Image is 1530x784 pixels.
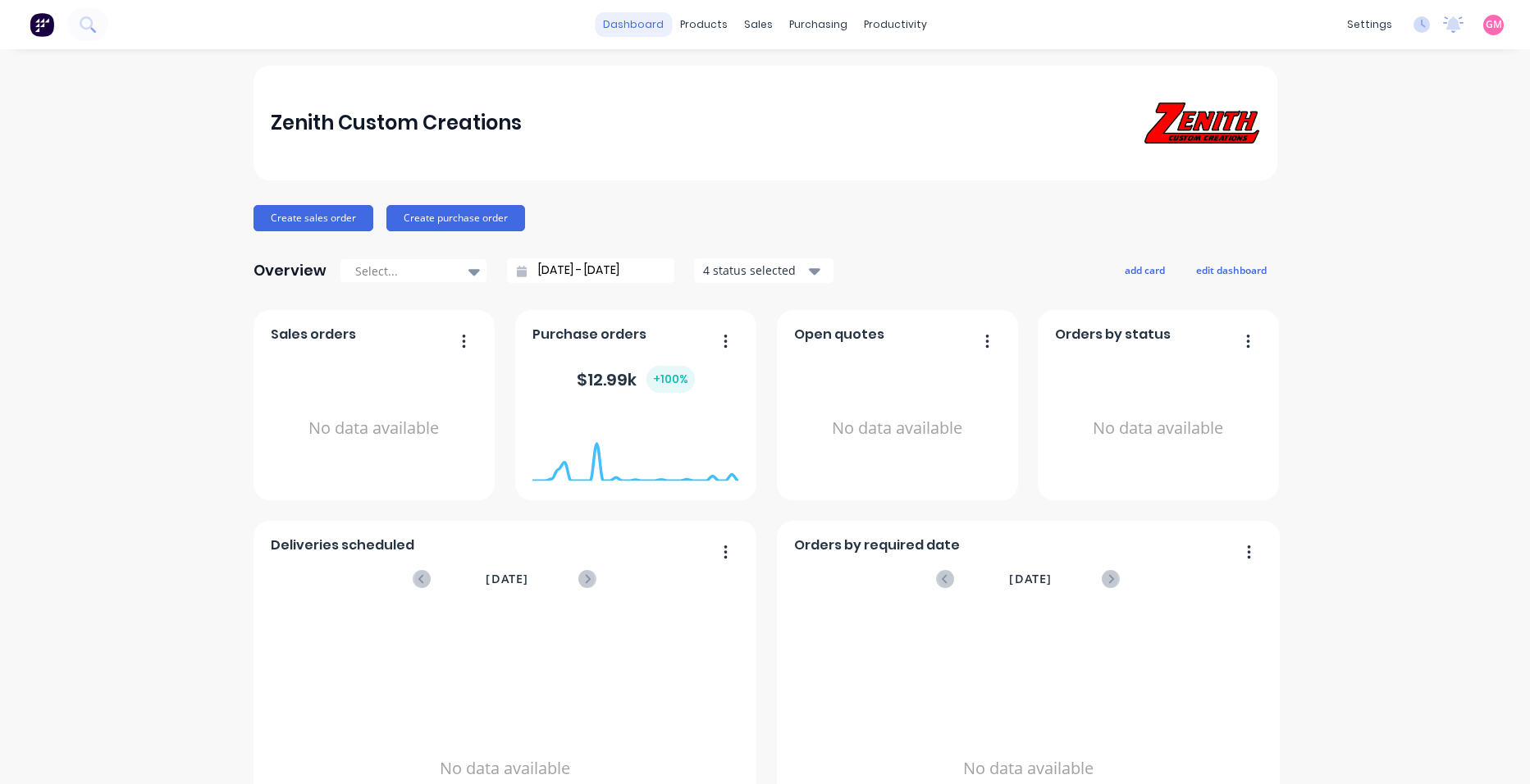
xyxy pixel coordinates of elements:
div: $ 12.99k [577,366,695,393]
div: No data available [1055,351,1261,506]
span: Deliveries scheduled [271,536,414,555]
div: purchasing [781,12,856,37]
div: settings [1339,12,1400,37]
div: No data available [271,351,477,506]
div: 4 status selected [703,262,806,279]
div: Zenith Custom Creations [271,107,522,139]
div: products [672,12,736,37]
button: add card [1114,259,1176,280]
div: sales [736,12,781,37]
div: Overview [253,254,327,287]
span: [DATE] [1009,570,1052,588]
button: 4 status selected [694,258,834,283]
span: Sales orders [271,325,356,344]
button: Create purchase order [386,205,525,231]
button: Create sales order [253,205,373,231]
div: No data available [794,351,1000,506]
span: Purchase orders [532,325,646,344]
img: Factory [30,12,54,37]
img: Zenith Custom Creations [1144,103,1259,143]
button: edit dashboard [1185,259,1277,280]
div: + 100 % [646,366,695,393]
span: GM [1486,17,1502,32]
span: Open quotes [794,325,884,344]
span: Orders by required date [794,536,960,555]
a: dashboard [595,12,672,37]
span: [DATE] [486,570,528,588]
div: productivity [856,12,935,37]
span: Orders by status [1055,325,1171,344]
